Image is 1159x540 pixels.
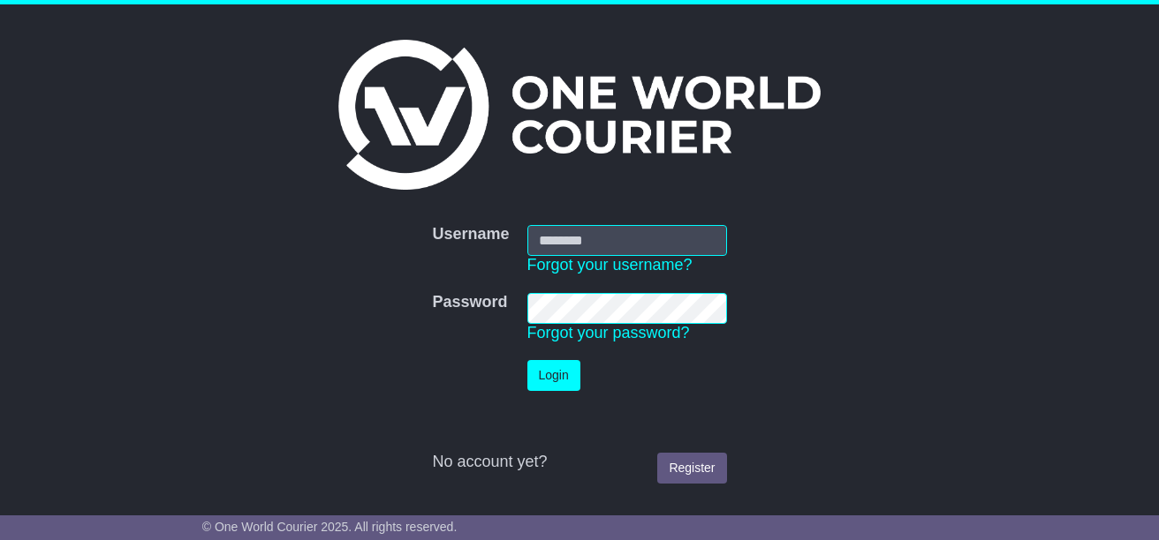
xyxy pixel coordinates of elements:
[657,453,726,484] a: Register
[527,360,580,391] button: Login
[432,453,726,472] div: No account yet?
[432,293,507,312] label: Password
[432,225,509,244] label: Username
[527,324,690,341] a: Forgot your password?
[527,256,693,274] a: Forgot your username?
[202,520,458,534] span: © One World Courier 2025. All rights reserved.
[338,40,821,190] img: One World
